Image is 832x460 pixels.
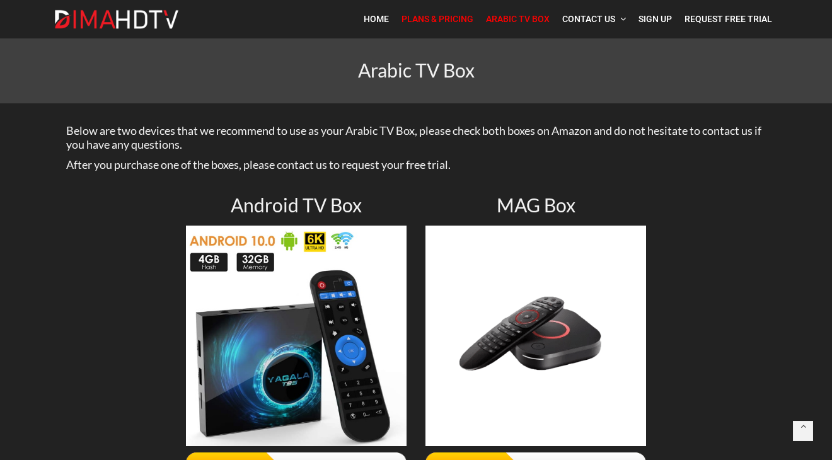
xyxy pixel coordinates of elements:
[562,14,615,24] span: Contact Us
[54,9,180,30] img: Dima HDTV
[497,193,575,216] span: MAG Box
[638,14,672,24] span: Sign Up
[632,6,678,32] a: Sign Up
[357,6,395,32] a: Home
[358,59,475,81] span: Arabic TV Box
[793,421,813,441] a: Back to top
[364,14,389,24] span: Home
[685,14,772,24] span: Request Free Trial
[480,6,556,32] a: Arabic TV Box
[395,6,480,32] a: Plans & Pricing
[231,193,362,216] span: Android TV Box
[556,6,632,32] a: Contact Us
[402,14,473,24] span: Plans & Pricing
[66,124,761,151] span: Below are two devices that we recommend to use as your Arabic TV Box, please check both boxes on ...
[66,158,451,171] span: After you purchase one of the boxes, please contact us to request your free trial.
[486,14,550,24] span: Arabic TV Box
[678,6,778,32] a: Request Free Trial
